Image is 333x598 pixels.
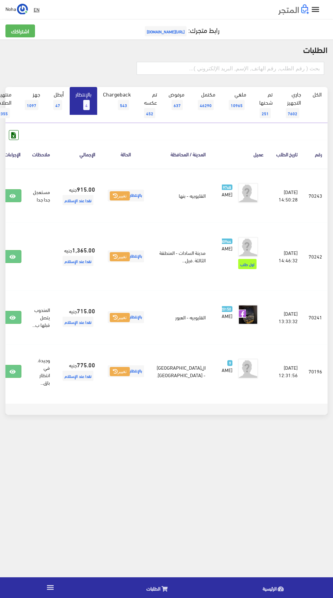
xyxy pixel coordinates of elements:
span: اول طلب [238,259,257,269]
img: avatar.png [238,358,258,379]
a: الرئيسية [217,579,333,596]
span: 251 [260,108,271,118]
span: 543 [118,100,129,110]
a: ملغي10965 [221,87,252,115]
u: EN [34,5,39,14]
a: رابط متجرك:[URL][DOMAIN_NAME] [143,23,220,36]
button: تغيير [110,252,130,262]
span: 46290 [198,100,214,110]
a: جهز1097 [17,87,46,115]
img: ... [17,4,28,15]
a: تم عكسه452 [137,87,163,123]
span: [URL][DOMAIN_NAME] [145,26,187,36]
a: ... Noha [5,3,28,14]
span: نقدا عند الإستلام [63,195,93,205]
strong: 1,365.00 [72,245,95,254]
td: وجيدة. في انتظار باق... [27,344,55,398]
td: جنيه [55,223,101,290]
a: بالإنتظار4 [70,87,97,115]
span: 9768 [221,184,232,190]
a: EN [31,3,42,16]
h2: الطلبات [5,45,328,54]
span: بالإنتظار [108,365,144,377]
strong: 715.00 [77,306,95,315]
td: [DATE] 14:50:28 [269,169,303,223]
span: نقدا عند الإستلام [63,371,93,381]
td: مستعجل جدا جدا [27,169,55,223]
td: 70196 [303,344,328,398]
td: مدينة السادات - المنطقة الثالثة .فيل... [151,223,211,290]
a: مكتمل46290 [190,87,221,115]
img: avatar.png [238,183,258,203]
th: المدينة / المحافظة [151,140,211,168]
td: 70241 [303,290,328,344]
button: تغيير [110,313,130,322]
button: تغيير [110,191,130,201]
td: [DATE] 14:46:32 [269,223,303,290]
td: المندوب يتصل قبلها ب... [27,290,55,344]
img: . [278,4,309,15]
span: 1097 [25,100,38,110]
span: 10965 [229,100,245,110]
a: 20150 [PERSON_NAME] [222,304,232,319]
strong: 915.00 [77,184,95,193]
th: ملاحظات [27,140,55,168]
th: عميل [211,140,269,168]
td: جنيه [55,290,101,344]
iframe: Drift Widget Chat Controller [8,551,34,577]
a: اشتراكك [5,24,35,37]
span: بالإنتظار [108,250,144,262]
a: 9 [PERSON_NAME] [222,358,232,373]
a: مرفوض637 [163,87,190,115]
td: ال[GEOGRAPHIC_DATA] - [GEOGRAPHIC_DATA]. [151,344,211,398]
i:  [46,583,55,592]
td: [DATE] 13:33:32 [269,290,303,344]
td: جنيه [55,344,101,398]
a: تم شحنها251 [252,87,278,123]
th: الحالة [101,140,151,168]
button: تغيير [110,367,130,376]
th: اﻹجمالي [55,140,101,168]
i:  [311,5,320,15]
span: نقدا عند الإستلام [63,256,93,266]
th: رقم [303,140,328,168]
strong: 775.00 [77,360,95,369]
th: تاريخ الطلب [269,140,303,168]
a: أبطل47 [46,87,70,115]
span: Noha [5,4,16,13]
span: 452 [144,108,155,118]
span: نقدا عند الإستلام [63,317,93,327]
span: 20150 [219,306,232,312]
span: 30966 [219,239,232,244]
td: القليوبيه - العبور [151,290,211,344]
span: 4 [83,100,90,110]
a: الكل [307,87,328,101]
span: الرئيسية [263,584,277,593]
img: picture [238,304,258,325]
a: Chargeback543 [97,87,137,115]
td: 70242 [303,223,328,290]
span: 9 [227,360,232,366]
span: 47 [53,100,62,110]
td: جنيه [55,169,101,223]
span: 7602 [286,108,299,118]
span: 637 [172,100,183,110]
a: جاري التجهيز7602 [278,87,307,123]
span: بالإنتظار [108,190,144,201]
td: القليوبيه - بنها [151,169,211,223]
img: avatar.png [238,237,258,257]
a: 9768 [PERSON_NAME] [222,183,232,198]
span: بالإنتظار [108,311,144,323]
span: الطلبات [146,584,160,593]
a: 30966 [PERSON_NAME] [222,237,232,252]
a: الطلبات [101,579,217,596]
input: بحث ( رقم الطلب, رقم الهاتف, الإسم, البريد اﻹلكتروني )... [137,62,324,75]
td: 70243 [303,169,328,223]
td: [DATE] 12:31:56 [269,344,303,398]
